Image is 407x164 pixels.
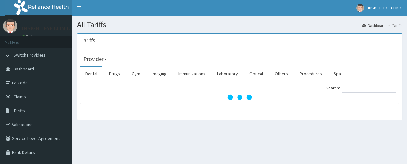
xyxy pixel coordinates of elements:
[104,67,125,80] a: Drugs
[77,21,402,29] h1: All Tariffs
[127,67,145,80] a: Gym
[368,5,402,11] span: INSIGHT EYE CLINIC
[80,67,102,80] a: Dental
[227,85,252,110] svg: audio-loading
[3,19,17,33] img: User Image
[14,52,46,58] span: Switch Providers
[80,38,95,43] h3: Tariffs
[212,67,243,80] a: Laboratory
[295,67,327,80] a: Procedures
[14,66,34,72] span: Dashboard
[342,83,396,93] input: Search:
[244,67,268,80] a: Optical
[329,67,346,80] a: Spa
[147,67,172,80] a: Imaging
[14,94,26,100] span: Claims
[173,67,210,80] a: Immunizations
[83,56,107,62] h3: Provider -
[270,67,293,80] a: Others
[362,23,386,28] a: Dashboard
[386,23,402,28] li: Tariffs
[22,34,37,39] a: Online
[14,108,25,113] span: Tariffs
[326,83,396,93] label: Search:
[22,26,70,31] p: INSIGHT EYE CLINIC
[356,4,364,12] img: User Image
